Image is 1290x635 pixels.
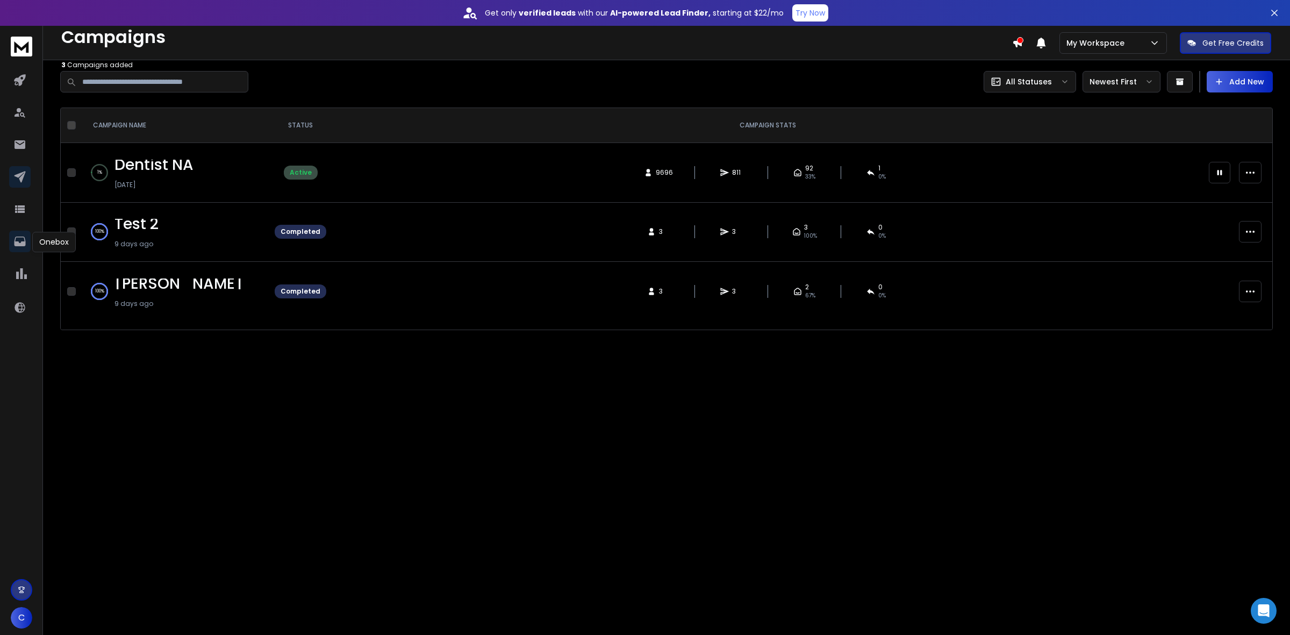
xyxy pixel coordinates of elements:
div: Completed [281,287,320,296]
span: 0 % [878,173,886,181]
span: 3 [732,287,743,296]
button: C [11,607,32,629]
span: 3 [804,223,808,232]
a: Dentist NA [114,160,193,170]
div: Onebox [32,232,76,252]
span: 67 % [805,291,815,300]
button: Newest First [1083,71,1160,92]
button: Add New [1207,71,1273,92]
div: Completed [281,227,320,236]
span: 9696 [656,168,673,177]
div: Active [290,168,312,177]
span: 0 [878,283,883,291]
a: [PERSON_NAME] [114,279,242,289]
a: Test 2 [114,219,159,230]
span: Test 2 [114,213,159,234]
p: Campaigns added [61,61,1012,69]
span: 0 % [878,232,886,240]
span: 3 [732,227,743,236]
strong: AI-powered Lead Finder, [610,8,711,18]
strong: verified leads [519,8,576,18]
span: 100 % [804,232,817,240]
img: logo [11,37,32,56]
p: Try Now [795,8,825,18]
p: Get Free Credits [1202,38,1264,48]
button: Get Free Credits [1180,32,1271,54]
td: 100%Test 29 days ago [80,202,268,262]
span: 811 [732,168,743,177]
span: Dentist NA [114,154,193,175]
span: 0 [878,223,883,232]
p: [DATE] [114,181,193,189]
td: 1%Dentist NA[DATE] [80,143,268,203]
th: CAMPAIGN STATS [333,108,1202,143]
th: STATUS [268,108,333,143]
span: 3 [659,227,670,236]
p: Get only with our starting at $22/mo [485,8,784,18]
span: 3 [61,60,66,69]
td: 100%[PERSON_NAME]9 days ago [80,262,268,321]
th: CAMPAIGN NAME [80,108,268,143]
h1: Campaigns [61,27,1012,47]
span: [PERSON_NAME] [114,273,242,294]
span: 1 [878,164,880,173]
p: My Workspace [1066,38,1129,48]
span: 0 % [878,291,886,300]
p: All Statuses [1006,76,1052,87]
p: 1 % [97,167,102,178]
span: 2 [805,283,809,291]
span: 92 [805,164,813,173]
p: 9 days ago [114,240,159,248]
span: 3 [659,287,670,296]
button: Try Now [792,4,828,22]
p: 100 % [95,226,104,237]
span: 33 % [805,173,815,181]
p: 100 % [95,286,104,297]
p: 9 days ago [114,299,242,308]
div: Open Intercom Messenger [1251,598,1277,624]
